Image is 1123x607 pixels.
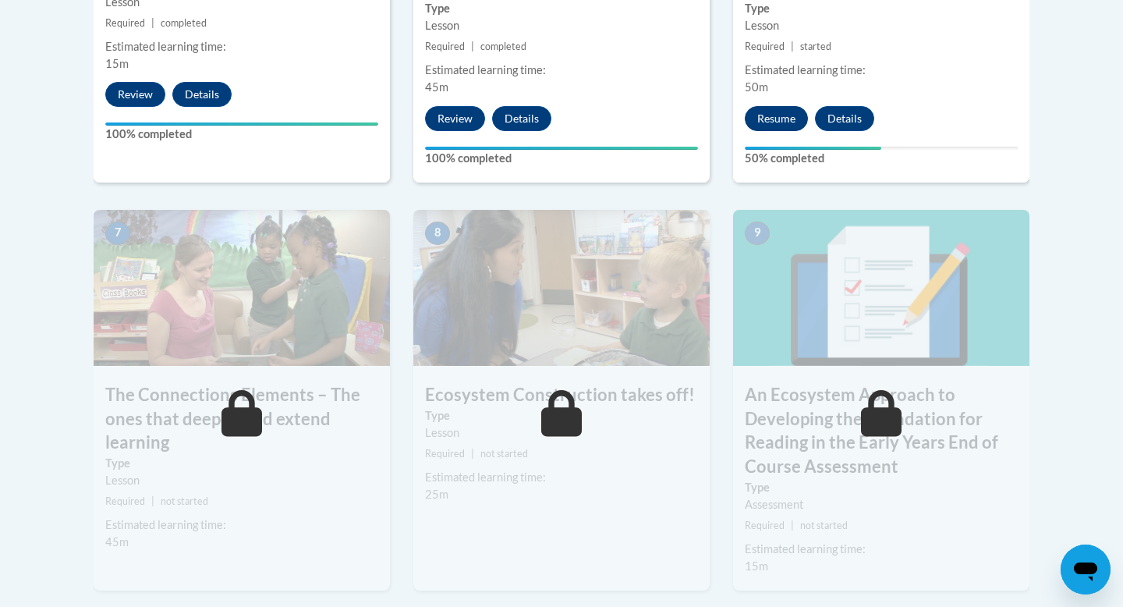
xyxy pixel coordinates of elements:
[425,488,448,501] span: 25m
[791,520,794,531] span: |
[425,62,698,79] div: Estimated learning time:
[471,448,474,460] span: |
[425,407,698,424] label: Type
[425,147,698,150] div: Your progress
[161,17,207,29] span: completed
[105,82,165,107] button: Review
[791,41,794,52] span: |
[745,106,808,131] button: Resume
[105,57,129,70] span: 15m
[745,541,1018,558] div: Estimated learning time:
[105,122,378,126] div: Your progress
[480,448,528,460] span: not started
[492,106,551,131] button: Details
[425,424,698,442] div: Lesson
[745,520,785,531] span: Required
[425,448,465,460] span: Required
[800,41,831,52] span: started
[172,82,232,107] button: Details
[105,472,378,489] div: Lesson
[105,17,145,29] span: Required
[425,80,448,94] span: 45m
[745,80,768,94] span: 50m
[800,520,848,531] span: not started
[105,455,378,472] label: Type
[1061,545,1111,595] iframe: Button to launch messaging window
[745,62,1018,79] div: Estimated learning time:
[105,222,130,245] span: 7
[745,559,768,573] span: 15m
[94,383,390,455] h3: The Connections Elements – The ones that deepen and extend learning
[733,210,1029,366] img: Course Image
[471,41,474,52] span: |
[105,126,378,143] label: 100% completed
[425,41,465,52] span: Required
[745,222,770,245] span: 9
[745,17,1018,34] div: Lesson
[425,222,450,245] span: 8
[733,383,1029,479] h3: An Ecosystem Approach to Developing the Foundation for Reading in the Early Years End of Course A...
[745,479,1018,496] label: Type
[413,383,710,407] h3: Ecosystem Construction takes off!
[425,106,485,131] button: Review
[105,535,129,548] span: 45m
[151,495,154,507] span: |
[745,150,1018,167] label: 50% completed
[425,17,698,34] div: Lesson
[480,41,526,52] span: completed
[425,150,698,167] label: 100% completed
[815,106,874,131] button: Details
[745,41,785,52] span: Required
[745,147,881,150] div: Your progress
[105,38,378,55] div: Estimated learning time:
[105,516,378,534] div: Estimated learning time:
[413,210,710,366] img: Course Image
[161,495,208,507] span: not started
[105,495,145,507] span: Required
[151,17,154,29] span: |
[425,469,698,486] div: Estimated learning time:
[94,210,390,366] img: Course Image
[745,496,1018,513] div: Assessment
